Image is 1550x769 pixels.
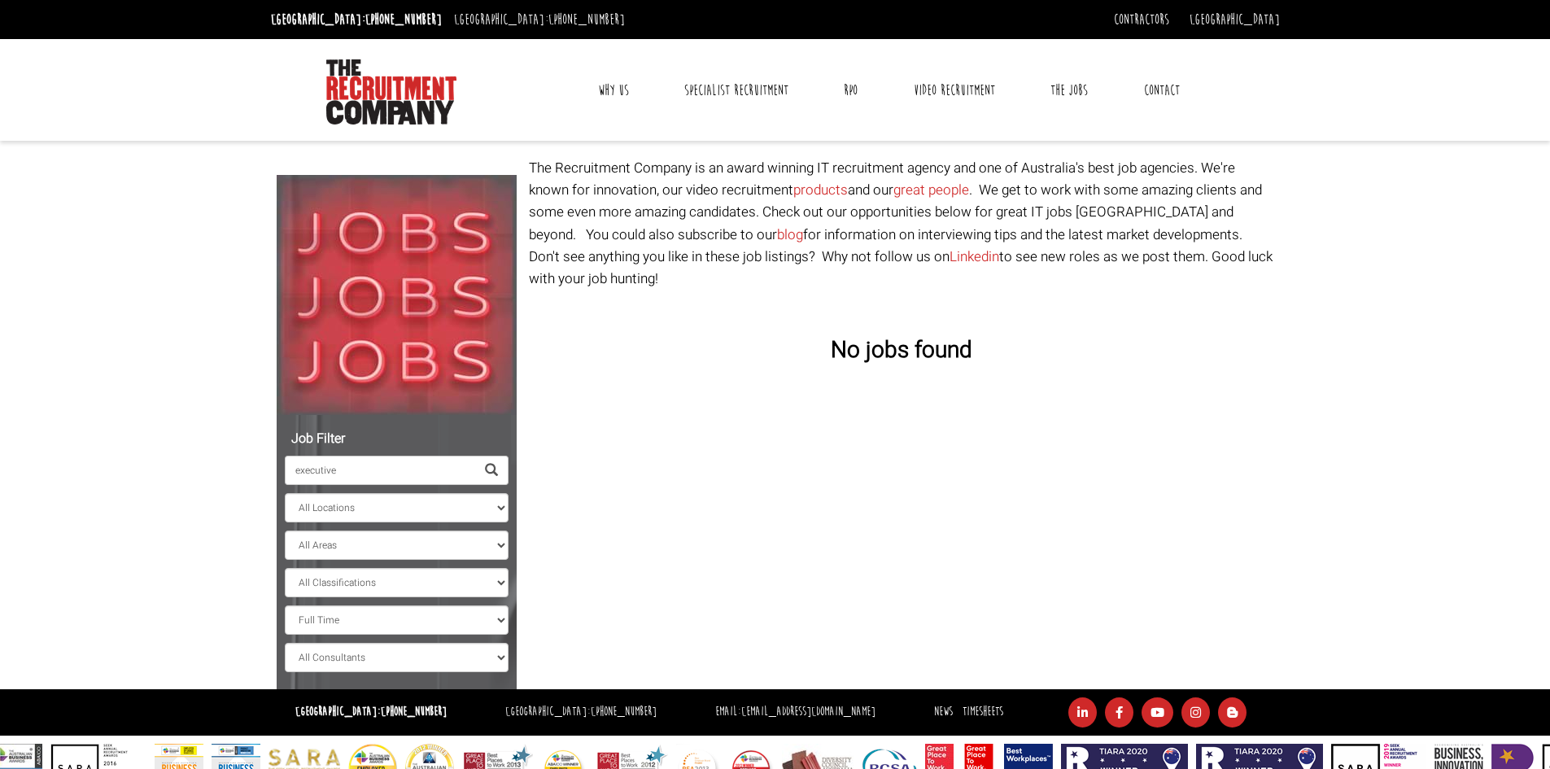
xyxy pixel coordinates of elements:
[893,180,969,200] a: great people
[672,70,801,111] a: Specialist Recruitment
[529,339,1273,364] h3: No jobs found
[741,704,875,719] a: [EMAIL_ADDRESS][DOMAIN_NAME]
[1114,11,1169,28] a: Contractors
[711,701,880,724] li: Email:
[832,70,870,111] a: RPO
[777,225,803,245] a: blog
[793,180,848,200] a: products
[548,11,625,28] a: [PHONE_NUMBER]
[450,7,629,33] li: [GEOGRAPHIC_DATA]:
[326,59,456,125] img: The Recruitment Company
[365,11,442,28] a: [PHONE_NUMBER]
[1132,70,1192,111] a: Contact
[295,704,447,719] strong: [GEOGRAPHIC_DATA]:
[902,70,1007,111] a: Video Recruitment
[934,704,953,719] a: News
[277,175,517,415] img: Jobs, Jobs, Jobs
[950,247,999,267] a: Linkedin
[591,704,657,719] a: [PHONE_NUMBER]
[285,432,509,447] h5: Job Filter
[529,157,1273,290] p: The Recruitment Company is an award winning IT recruitment agency and one of Australia's best job...
[586,70,641,111] a: Why Us
[501,701,661,724] li: [GEOGRAPHIC_DATA]:
[1190,11,1280,28] a: [GEOGRAPHIC_DATA]
[285,456,475,485] input: Search
[1038,70,1100,111] a: The Jobs
[267,7,446,33] li: [GEOGRAPHIC_DATA]:
[381,704,447,719] a: [PHONE_NUMBER]
[963,704,1003,719] a: Timesheets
